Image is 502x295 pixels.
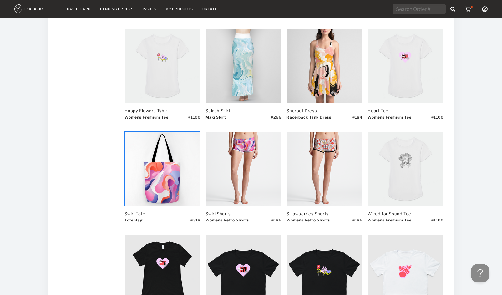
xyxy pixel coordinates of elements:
div: Swirl Tote [124,211,200,216]
div: Heart Tee [368,108,443,113]
img: 17054_Thumb_9e0a668ae0824363892fddc03cdca0ba-7054-.png [206,132,281,206]
div: Womens Premium Tee [368,218,411,227]
img: 17054_Thumb_899d6513bd574aa4b0c5f9a9d4de5351-7054-.png [125,29,200,103]
img: 17054_Thumb_d2a6429515c64805bfe061b39b37f3dc-7054-.png [125,132,200,206]
div: # 1100 [431,115,443,124]
img: 17054_Thumb_7c77cbc2131e48f8a04c76a6c7811fa3-7054-.png [287,132,362,206]
a: My Products [165,7,193,11]
div: # 186 [352,218,362,227]
div: # 1100 [431,218,443,227]
div: # 186 [271,218,281,227]
input: Search Order # [393,4,446,14]
img: logo.1c10ca64.svg [14,4,58,13]
a: Dashboard [67,7,91,11]
div: Happy Flowers Tshirt [124,108,200,113]
div: Wired for Sound Tee [368,211,443,216]
img: 17054_Thumb_ce6dba7dd4e94830afe7a712b85d1bca-7054-.png [368,132,443,206]
a: Issues [143,7,156,11]
iframe: Help Scout Beacon - Open [471,264,489,282]
img: 17054_Thumb_61988c453f7549d18654d8a4dc676824-7054-.png [287,29,362,103]
div: # 266 [271,115,281,124]
img: 17054_Thumb_ba2a0ca64cc24140a8c2027e24979469-7054-.png [206,29,281,103]
div: Racerback Tank Dress [286,115,331,124]
div: # 318 [190,218,200,227]
div: Womens Premium Tee [124,115,168,124]
div: # 1100 [188,115,200,124]
div: Strawberries Shorts [286,211,362,216]
div: Sherbet Dress [286,108,362,113]
img: icon_cart_red_dot.b92b630d.svg [465,6,473,12]
div: Swirl Shorts [205,211,281,216]
div: # 184 [352,115,362,124]
a: Create [202,7,217,11]
div: Womens Premium Tee [368,115,411,124]
div: Maxi Skirt [205,115,226,124]
div: Splash Skirt [205,108,281,113]
img: 17054_Thumb_d512e4e1ad774276b6707b4ade18eea1-7054-.png [368,29,443,103]
div: Womens Retro Shorts [205,218,249,227]
div: Womens Retro Shorts [286,218,330,227]
div: Tote Bag [124,218,142,227]
a: Pending Orders [100,7,133,11]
